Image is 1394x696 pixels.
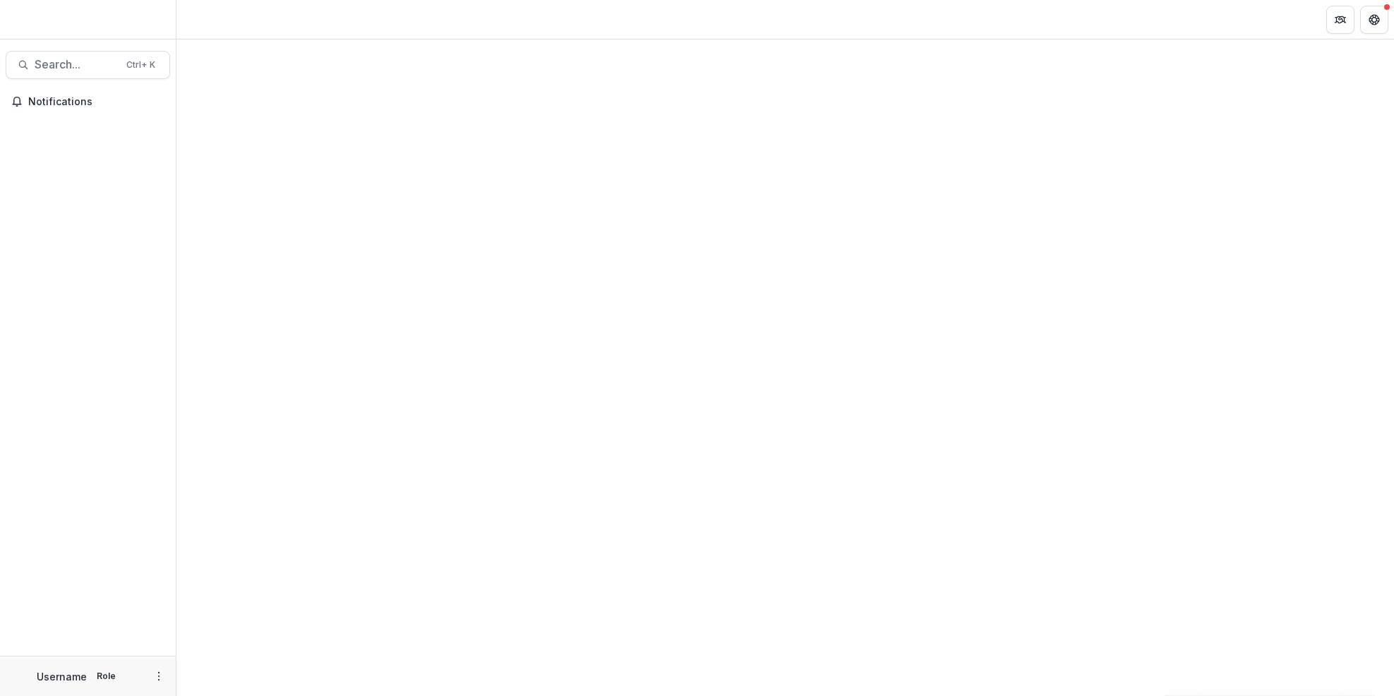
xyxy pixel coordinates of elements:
span: Search... [35,58,118,71]
p: Role [92,670,120,683]
button: Search... [6,51,170,79]
p: Username [37,669,87,684]
button: Notifications [6,90,170,113]
button: Get Help [1360,6,1388,34]
nav: breadcrumb [182,9,242,30]
button: More [150,668,167,685]
div: Ctrl + K [124,57,158,73]
button: Partners [1326,6,1354,34]
span: Notifications [28,96,164,108]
